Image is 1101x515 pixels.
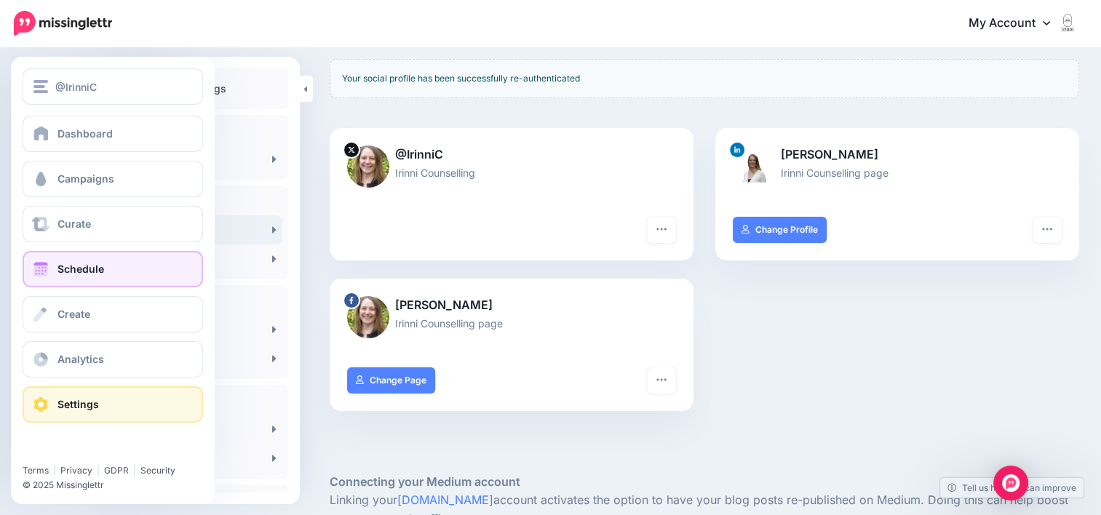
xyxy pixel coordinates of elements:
[33,80,48,93] img: menu.png
[347,296,389,338] img: 12439186_1098778906810895_5472160748115262713_n-bsa105909.jpg
[23,386,203,423] a: Settings
[55,79,97,95] span: @IrinniC
[57,217,91,230] span: Curate
[23,341,203,378] a: Analytics
[347,296,676,315] p: [PERSON_NAME]
[23,296,203,332] a: Create
[97,465,100,476] span: |
[23,116,203,152] a: Dashboard
[954,6,1079,41] a: My Account
[23,206,203,242] a: Curate
[347,367,435,394] a: Change Page
[57,353,104,365] span: Analytics
[993,466,1028,500] div: Open Intercom Messenger
[347,164,676,181] p: Irinni Counselling
[23,465,49,476] a: Terms
[104,465,129,476] a: GDPR
[140,465,175,476] a: Security
[347,145,389,188] img: O3zsnTyi-59028.jpg
[733,145,775,188] img: 1615310500018-bsa105910.png
[60,465,92,476] a: Privacy
[57,172,114,185] span: Campaigns
[57,308,90,320] span: Create
[57,263,104,275] span: Schedule
[14,11,112,36] img: Missinglettr
[53,465,56,476] span: |
[23,251,203,287] a: Schedule
[397,492,493,507] a: [DOMAIN_NAME]
[23,161,203,197] a: Campaigns
[347,145,676,164] p: @IrinniC
[57,398,99,410] span: Settings
[23,444,133,458] iframe: Twitter Follow Button
[940,478,1084,498] a: Tell us how we can improve
[23,68,203,105] button: @IrinniC
[23,478,212,492] li: © 2025 Missinglettr
[733,164,1062,181] p: Irinni Counselling page
[330,473,1079,491] h5: Connecting your Medium account
[733,145,1062,164] p: [PERSON_NAME]
[347,315,676,332] p: Irinni Counselling page
[733,217,827,243] a: Change Profile
[57,127,113,140] span: Dashboard
[330,59,1079,98] div: Your social profile has been successfully re-authenticated
[133,465,136,476] span: |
